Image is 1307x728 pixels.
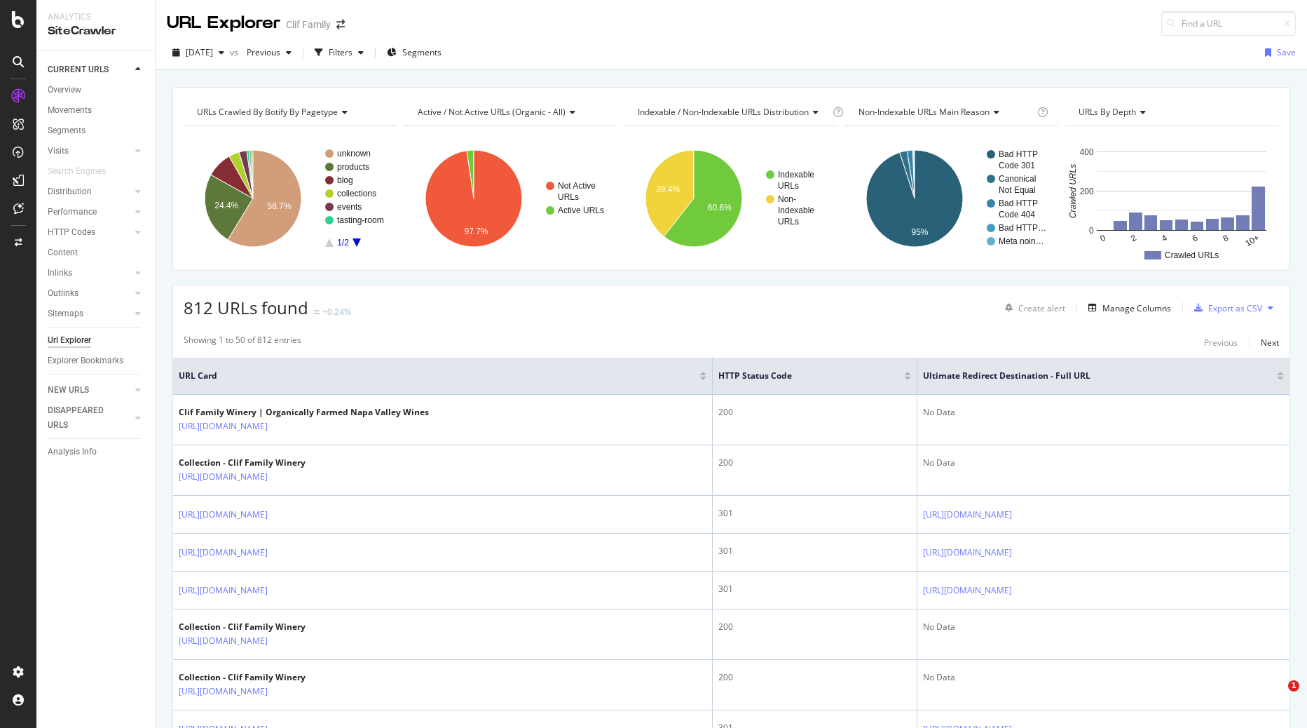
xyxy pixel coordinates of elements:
[48,286,78,301] div: Outlinks
[999,198,1038,208] text: Bad HTTP
[718,583,911,595] div: 301
[1259,680,1293,714] iframe: Intercom live chat
[999,223,1046,233] text: Bad HTTP…
[48,266,72,281] div: Inlinks
[999,174,1036,184] text: Canonical
[656,184,680,194] text: 39.4%
[635,101,830,123] h4: Indexable / Non-Indexable URLs Distribution
[179,634,268,648] a: [URL][DOMAIN_NAME]
[179,370,696,382] span: URL Card
[167,41,230,64] button: [DATE]
[322,306,351,318] div: +0.24%
[1222,233,1231,244] text: 8
[1083,299,1171,316] button: Manage Columns
[1018,302,1065,314] div: Create alert
[337,149,371,159] text: unknown
[48,245,78,260] div: Content
[923,370,1256,382] span: Ultimate Redirect Destination - Full URL
[337,202,362,212] text: events
[778,181,799,191] text: URLs
[309,41,369,64] button: Filters
[1065,137,1277,259] svg: A chart.
[48,306,83,321] div: Sitemaps
[48,123,85,138] div: Segments
[558,181,596,191] text: Not Active
[48,23,144,39] div: SiteCrawler
[1208,302,1262,314] div: Export as CSV
[845,137,1057,259] svg: A chart.
[778,217,799,227] text: URLs
[1068,164,1078,218] text: Crawled URLs
[404,137,616,259] svg: A chart.
[1244,233,1261,248] text: 10+
[48,306,131,321] a: Sitemaps
[1080,187,1094,196] text: 200
[708,203,732,213] text: 60.6%
[48,83,145,97] a: Overview
[48,164,106,179] div: Search Engines
[197,106,338,118] span: URLs Crawled By Botify By pagetype
[1089,226,1094,236] text: 0
[999,210,1035,220] text: Code 404
[48,383,131,398] a: NEW URLS
[418,106,566,118] span: Active / Not Active URLs (organic - all)
[1161,11,1296,36] input: Find a URL
[179,406,429,419] div: Clif Family Winery | Organically Farmed Napa Valley Wines
[1129,233,1138,244] text: 2
[214,201,238,210] text: 24.4%
[179,621,329,633] div: Collection - Clif Family Winery
[638,106,809,118] span: Indexable / Non-Indexable URLs distribution
[1102,302,1171,314] div: Manage Columns
[911,227,928,237] text: 95%
[1165,250,1219,260] text: Crawled URLs
[1204,337,1238,349] div: Previous
[999,149,1038,159] text: Bad HTTP
[718,507,911,520] div: 301
[778,194,796,204] text: Non-
[999,236,1044,246] text: Meta noin…
[718,621,911,633] div: 200
[48,403,131,433] a: DISAPPEARED URLS
[48,353,123,368] div: Explorer Bookmarks
[48,403,118,433] div: DISAPPEARED URLS
[48,144,131,159] a: Visits
[923,508,1012,522] a: [URL][DOMAIN_NAME]
[402,46,442,58] span: Segments
[558,192,579,202] text: URLs
[184,137,395,259] svg: A chart.
[179,470,268,484] a: [URL][DOMAIN_NAME]
[337,238,349,248] text: 1/2
[48,62,109,77] div: CURRENT URLS
[923,406,1284,419] div: No Data
[241,41,297,64] button: Previous
[48,333,91,348] div: Url Explorer
[1076,101,1266,123] h4: URLs by Depth
[337,189,376,198] text: collections
[923,584,1012,598] a: [URL][DOMAIN_NAME]
[179,457,329,469] div: Collection - Clif Family Winery
[923,457,1284,469] div: No Data
[179,508,268,522] a: [URL][DOMAIN_NAME]
[1191,233,1200,244] text: 6
[179,419,268,433] a: [URL][DOMAIN_NAME]
[1080,147,1094,157] text: 400
[48,164,120,179] a: Search Engines
[718,545,911,558] div: 301
[48,62,131,77] a: CURRENT URLS
[1277,46,1296,58] div: Save
[48,103,145,118] a: Movements
[856,101,1035,123] h4: Non-Indexable URLs Main Reason
[48,123,145,138] a: Segments
[186,46,213,58] span: 2025 Aug. 3rd
[778,205,814,215] text: Indexable
[1288,680,1299,692] span: 1
[48,225,131,240] a: HTTP Codes
[923,671,1284,684] div: No Data
[999,297,1065,319] button: Create alert
[337,215,384,225] text: tasting-room
[48,103,92,118] div: Movements
[624,137,836,259] svg: A chart.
